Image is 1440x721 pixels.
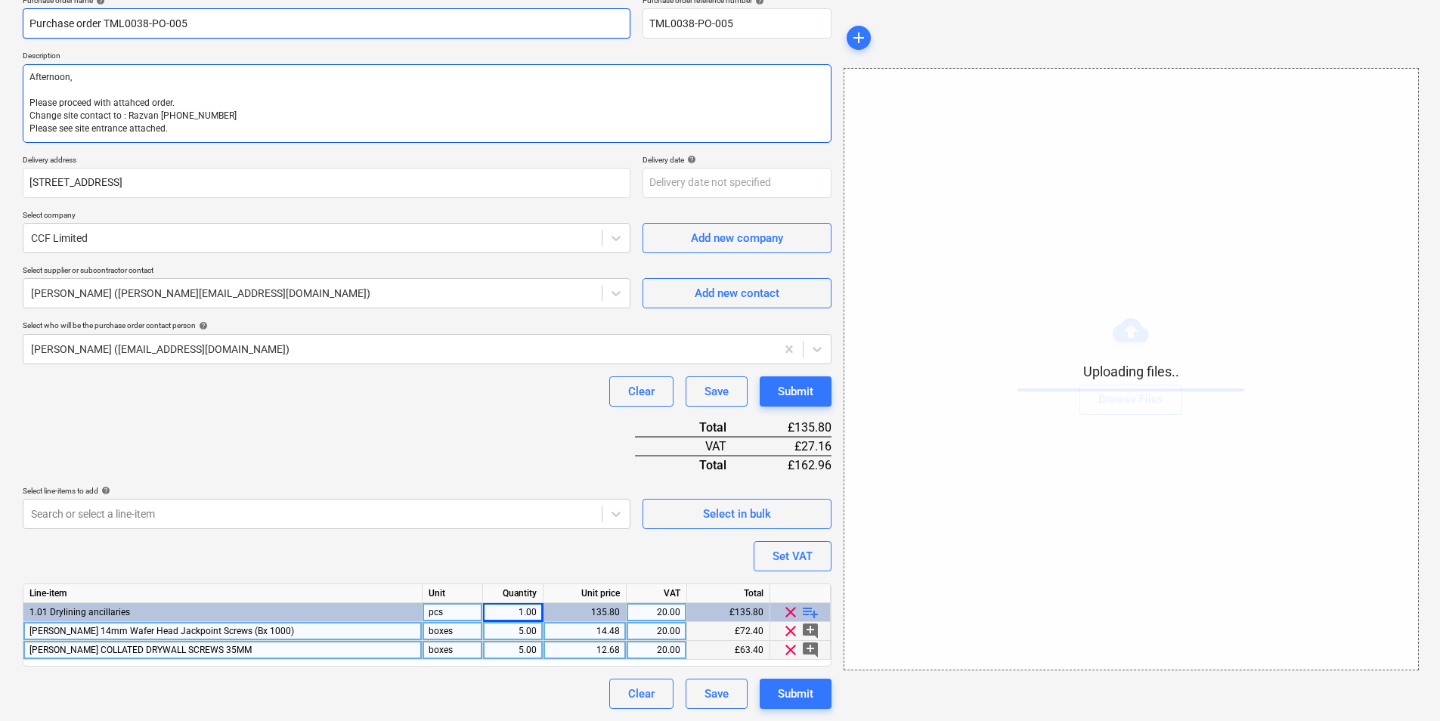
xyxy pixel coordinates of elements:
[778,684,813,704] div: Submit
[23,168,630,198] input: Delivery address
[844,68,1419,670] div: Uploading files..Browse Files
[23,64,831,143] textarea: Afternoon, Please proceed with attahced order. Change site contact to : Razvan [PHONE_NUMBER] Ple...
[635,456,751,474] div: Total
[643,168,831,198] input: Delivery date not specified
[23,155,630,168] p: Delivery address
[423,603,483,622] div: pcs
[643,278,831,308] button: Add new contact
[196,321,208,330] span: help
[1017,363,1244,381] p: Uploading files..
[489,603,537,622] div: 1.00
[801,641,819,659] span: add_comment
[628,382,655,401] div: Clear
[633,622,680,641] div: 20.00
[801,622,819,640] span: add_comment
[23,486,630,496] div: Select line-items to add
[29,607,130,617] span: 1.01 Drylining ancillaries
[423,641,483,660] div: boxes
[773,546,813,566] div: Set VAT
[643,223,831,253] button: Add new company
[23,584,423,603] div: Line-item
[687,603,770,622] div: £135.80
[29,645,252,655] span: Knauf COLLATED DRYWALL SCREWS 35MM
[543,584,627,603] div: Unit price
[550,641,620,660] div: 12.68
[643,499,831,529] button: Select in bulk
[633,641,680,660] div: 20.00
[686,376,748,407] button: Save
[760,376,831,407] button: Submit
[705,684,729,704] div: Save
[684,155,696,164] span: help
[550,622,620,641] div: 14.48
[633,603,680,622] div: 20.00
[695,283,779,303] div: Add new contact
[850,29,868,47] span: add
[687,622,770,641] div: £72.40
[609,679,674,709] button: Clear
[691,228,783,248] div: Add new company
[627,584,687,603] div: VAT
[782,603,800,621] span: clear
[751,419,831,437] div: £135.80
[23,210,630,223] p: Select company
[483,584,543,603] div: Quantity
[643,8,831,39] input: Reference number
[782,641,800,659] span: clear
[23,8,630,39] input: Document name
[489,641,537,660] div: 5.00
[628,684,655,704] div: Clear
[550,603,620,622] div: 135.80
[687,641,770,660] div: £63.40
[635,419,751,437] div: Total
[801,603,819,621] span: playlist_add
[778,382,813,401] div: Submit
[98,486,110,495] span: help
[423,622,483,641] div: boxes
[643,155,831,165] div: Delivery date
[23,265,630,278] p: Select supplier or subcontractor contact
[23,320,831,330] div: Select who will be the purchase order contact person
[686,679,748,709] button: Save
[29,626,294,636] span: Knauf 14mm Wafer Head Jackpoint Screws (Bx 1000)
[687,584,770,603] div: Total
[609,376,674,407] button: Clear
[423,584,483,603] div: Unit
[635,437,751,456] div: VAT
[751,437,831,456] div: £27.16
[705,382,729,401] div: Save
[760,679,831,709] button: Submit
[751,456,831,474] div: £162.96
[23,51,831,63] p: Description
[782,622,800,640] span: clear
[754,541,831,571] button: Set VAT
[489,622,537,641] div: 5.00
[703,504,771,524] div: Select in bulk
